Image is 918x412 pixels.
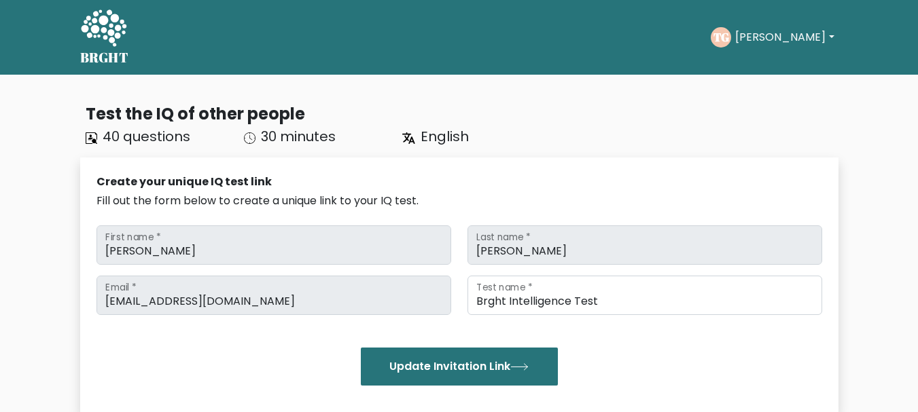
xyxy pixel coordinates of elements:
[96,174,822,190] div: Create your unique IQ test link
[96,193,822,209] div: Fill out the form below to create a unique link to your IQ test.
[361,348,558,386] button: Update Invitation Link
[80,50,129,66] h5: BRGHT
[467,225,822,265] input: Last name
[261,127,336,146] span: 30 minutes
[467,276,822,315] input: Test name
[713,29,729,45] text: TG
[103,127,190,146] span: 40 questions
[731,29,838,46] button: [PERSON_NAME]
[86,102,838,126] div: Test the IQ of other people
[96,225,451,265] input: First name
[80,5,129,69] a: BRGHT
[421,127,469,146] span: English
[96,276,451,315] input: Email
